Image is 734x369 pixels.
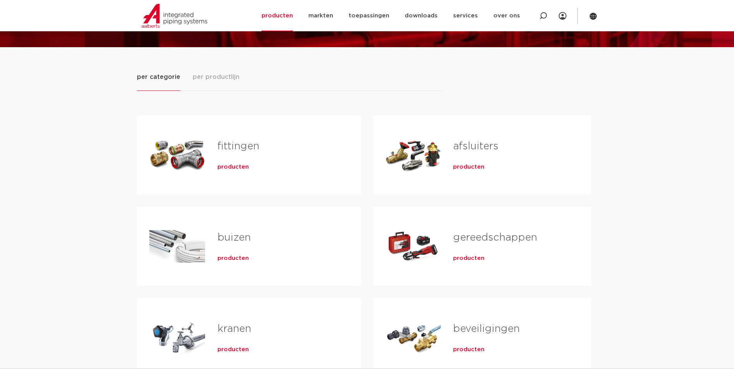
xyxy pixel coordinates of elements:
[453,163,484,171] a: producten
[217,255,249,262] a: producten
[217,232,251,243] a: buizen
[453,141,498,151] a: afsluiters
[453,255,484,262] a: producten
[193,72,240,82] span: per productlijn
[137,72,180,82] span: per categorie
[217,141,259,151] a: fittingen
[453,232,537,243] a: gereedschappen
[217,324,251,334] a: kranen
[453,346,484,354] a: producten
[453,324,520,334] a: beveiligingen
[217,163,249,171] a: producten
[217,346,249,354] a: producten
